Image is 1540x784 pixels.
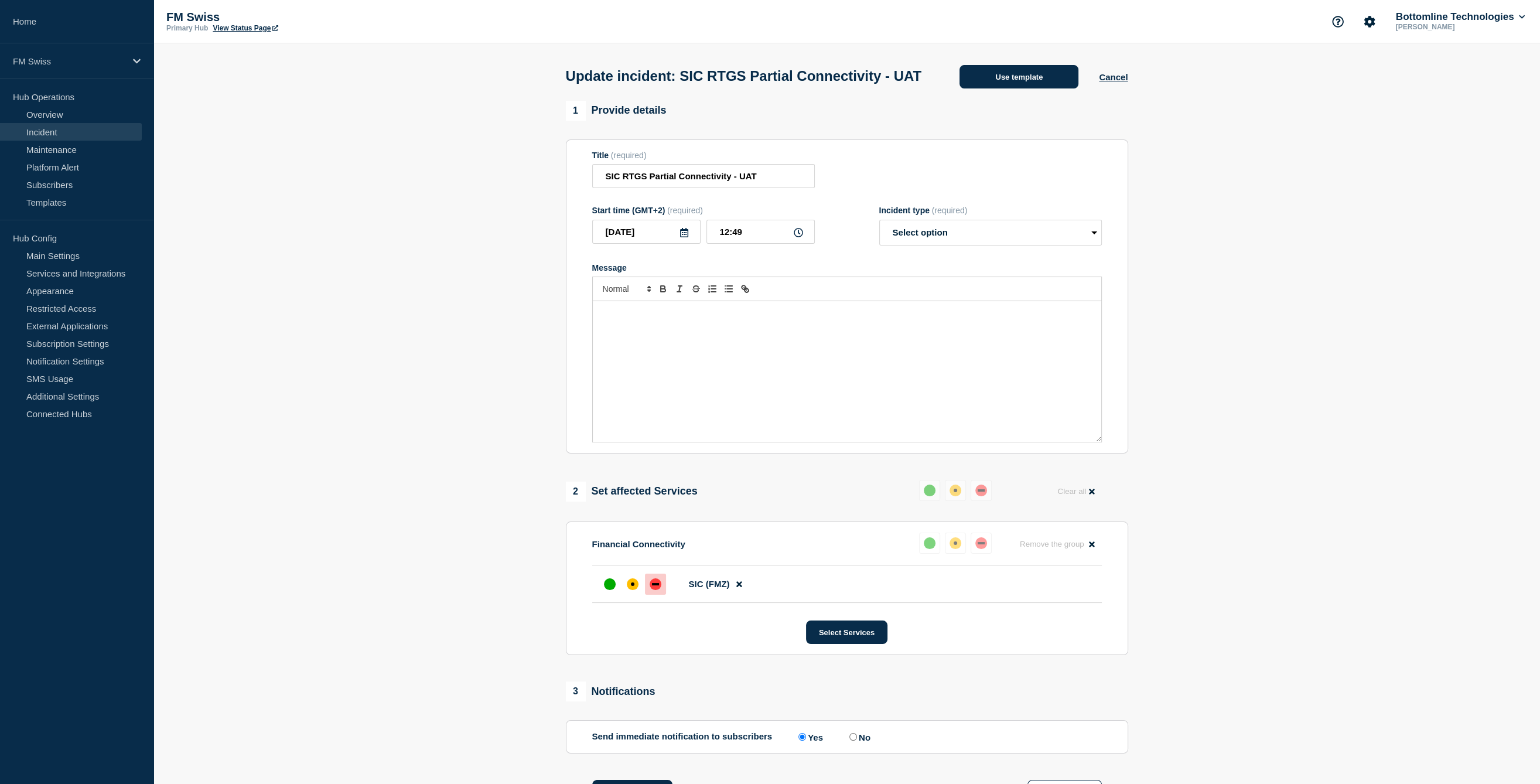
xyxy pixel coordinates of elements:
[919,480,940,501] button: up
[737,282,753,296] button: Toggle link
[667,206,703,215] span: (required)
[1357,9,1382,34] button: Account settings
[975,537,987,549] div: down
[597,282,655,296] span: Font size
[879,206,1102,215] div: Incident type
[592,206,815,215] div: Start time (GMT+2)
[166,24,208,32] p: Primary Hub
[704,282,721,296] button: Toggle ordered list
[849,733,857,741] input: No
[950,537,961,549] div: affected
[846,731,870,742] label: No
[627,578,638,590] div: affected
[932,206,968,215] span: (required)
[604,578,616,590] div: up
[166,11,401,24] p: FM Swiss
[566,681,586,701] span: 3
[213,24,278,32] a: View Status Page
[592,164,815,188] input: Title
[566,68,922,84] h1: Update incident: SIC RTGS Partial Connectivity - UAT
[795,731,823,742] label: Yes
[592,220,701,244] input: YYYY-MM-DD
[655,282,671,296] button: Toggle bold text
[592,731,1102,742] div: Send immediate notification to subscribers
[566,482,586,502] span: 2
[950,485,961,496] div: affected
[798,733,806,741] input: Yes
[13,56,125,66] p: FM Swiss
[879,220,1102,246] select: Incident type
[593,301,1101,442] div: Message
[706,220,815,244] input: HH:MM
[924,485,935,496] div: up
[924,537,935,549] div: up
[689,579,730,589] span: SIC (FMZ)
[592,539,685,549] p: Financial Connectivity
[971,480,992,501] button: down
[1020,540,1084,548] span: Remove the group
[971,533,992,554] button: down
[671,282,688,296] button: Toggle italic text
[1326,9,1350,34] button: Support
[566,482,698,502] div: Set affected Services
[1099,72,1128,82] button: Cancel
[959,65,1078,88] button: Use template
[566,101,586,121] span: 1
[1013,533,1102,555] button: Remove the group
[945,533,966,554] button: affected
[566,681,655,701] div: Notifications
[650,578,661,590] div: down
[1394,23,1515,31] p: [PERSON_NAME]
[611,151,647,160] span: (required)
[1394,11,1527,23] button: Bottomline Technologies
[919,533,940,554] button: up
[945,480,966,501] button: affected
[806,621,887,644] button: Select Services
[975,485,987,496] div: down
[592,151,815,160] div: Title
[566,101,667,121] div: Provide details
[592,263,1102,272] div: Message
[688,282,704,296] button: Toggle strikethrough text
[592,731,773,742] p: Send immediate notification to subscribers
[721,282,737,296] button: Toggle bulleted list
[1050,480,1101,503] button: Clear all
